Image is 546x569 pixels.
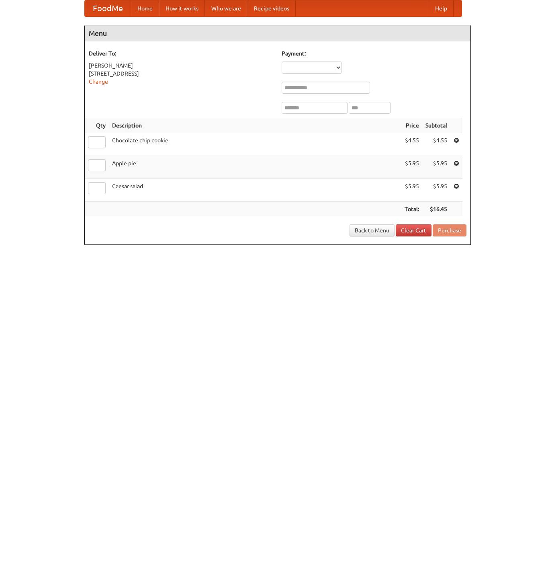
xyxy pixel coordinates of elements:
[350,224,395,236] a: Back to Menu
[109,156,401,179] td: Apple pie
[433,224,466,236] button: Purchase
[401,133,422,156] td: $4.55
[422,118,450,133] th: Subtotal
[85,0,131,16] a: FoodMe
[247,0,296,16] a: Recipe videos
[422,202,450,217] th: $16.45
[422,156,450,179] td: $5.95
[89,78,108,85] a: Change
[109,133,401,156] td: Chocolate chip cookie
[422,133,450,156] td: $4.55
[401,118,422,133] th: Price
[396,224,431,236] a: Clear Cart
[205,0,247,16] a: Who we are
[109,118,401,133] th: Description
[89,62,274,70] div: [PERSON_NAME]
[401,156,422,179] td: $5.95
[89,49,274,58] h5: Deliver To:
[401,202,422,217] th: Total:
[109,179,401,202] td: Caesar salad
[85,25,470,41] h4: Menu
[89,70,274,78] div: [STREET_ADDRESS]
[131,0,159,16] a: Home
[401,179,422,202] td: $5.95
[85,118,109,133] th: Qty
[159,0,205,16] a: How it works
[422,179,450,202] td: $5.95
[429,0,454,16] a: Help
[282,49,466,58] h5: Payment:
